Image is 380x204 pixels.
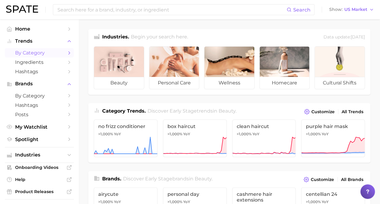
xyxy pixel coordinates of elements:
[259,46,310,89] a: homecare
[342,109,363,114] span: All Trends
[149,46,200,89] a: personal care
[340,108,365,116] a: All Trends
[163,120,227,157] a: box haircut>1,000% YoY
[15,124,63,130] span: My Watchlist
[321,132,328,137] span: YoY
[167,123,222,129] span: box haircut
[293,7,310,13] span: Search
[148,108,236,114] span: Discover Early Stage trends in .
[5,150,74,160] button: Industries
[5,24,74,34] a: Home
[123,176,213,182] span: Discover Early Stage brands in .
[314,46,365,89] a: cultural shifts
[306,191,360,197] span: centellian 24
[131,33,188,41] h2: Begin your search here.
[98,199,113,204] span: >1,000%
[311,177,334,182] span: Customize
[311,109,335,114] span: Customize
[252,132,259,137] span: YoY
[167,132,182,136] span: >1,000%
[15,26,63,32] span: Home
[204,77,254,89] span: wellness
[204,46,255,89] a: wellness
[232,120,296,157] a: clean haircut>1,000% YoY
[6,5,38,13] img: SPATE
[15,189,63,194] span: Product Releases
[5,67,74,76] a: Hashtags
[5,187,74,196] a: Product Releases
[15,50,63,56] span: by Category
[102,176,121,182] span: Brands .
[15,177,63,182] span: Help
[5,58,74,67] a: Ingredients
[329,8,343,11] span: Show
[237,123,291,129] span: clean haircut
[15,69,63,74] span: Hashtags
[15,112,63,117] span: Posts
[301,120,365,157] a: purple hair mask>1,000% YoY
[94,120,158,157] a: no frizz conditioner>1,000% YoY
[328,6,375,14] button: ShowUS Market
[15,38,63,44] span: Trends
[102,33,129,41] h1: Industries.
[98,123,153,129] span: no frizz conditioner
[94,77,144,89] span: beauty
[306,123,360,129] span: purple hair mask
[306,199,320,204] span: >1,000%
[5,48,74,58] a: by Category
[94,46,144,89] a: beauty
[5,175,74,184] a: Help
[237,191,291,203] span: cashmere hair extensions
[114,132,121,137] span: YoY
[5,100,74,110] a: Hashtags
[15,93,63,99] span: by Category
[237,132,252,136] span: >1,000%
[98,191,153,197] span: airycute
[167,191,222,197] span: personal day
[5,135,74,144] a: Spotlight
[183,132,190,137] span: YoY
[57,5,287,15] input: Search here for a brand, industry, or ingredient
[15,137,63,142] span: Spotlight
[5,91,74,100] a: by Category
[344,8,367,11] span: US Market
[341,177,363,182] span: All Brands
[5,37,74,46] button: Trends
[15,165,63,170] span: Onboarding Videos
[219,108,235,114] span: beauty
[15,59,63,65] span: Ingredients
[315,77,365,89] span: cultural shifts
[260,77,310,89] span: homecare
[167,199,182,204] span: >1,000%
[195,176,212,182] span: beauty
[303,107,336,116] button: Customize
[339,176,365,184] a: All Brands
[15,102,63,108] span: Hashtags
[102,108,146,114] span: Category Trends .
[5,79,74,88] button: Brands
[5,163,74,172] a: Onboarding Videos
[15,81,63,87] span: Brands
[306,132,320,136] span: >1,000%
[323,33,365,41] div: Data update: [DATE]
[302,175,336,184] button: Customize
[5,110,74,119] a: Posts
[98,132,113,136] span: >1,000%
[15,152,63,158] span: Industries
[149,77,199,89] span: personal care
[5,122,74,132] a: My Watchlist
